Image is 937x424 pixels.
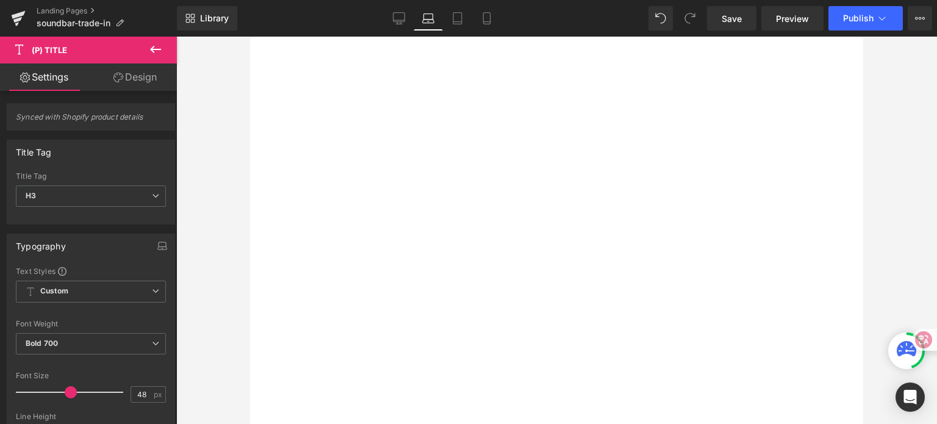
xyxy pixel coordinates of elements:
[722,12,742,25] span: Save
[648,6,673,31] button: Undo
[384,6,414,31] a: Desktop
[37,18,110,28] span: soundbar-trade-in
[40,286,68,296] b: Custom
[91,63,179,91] a: Design
[16,412,166,421] div: Line Height
[16,140,52,157] div: Title Tag
[200,13,229,24] span: Library
[472,6,501,31] a: Mobile
[443,6,472,31] a: Tablet
[843,13,874,23] span: Publish
[678,6,702,31] button: Redo
[26,191,36,200] b: H3
[177,6,237,31] a: New Library
[16,320,166,328] div: Font Weight
[37,6,177,16] a: Landing Pages
[908,6,932,31] button: More
[828,6,903,31] button: Publish
[16,112,166,130] span: Synced with Shopify product details
[16,372,166,380] div: Font Size
[776,12,809,25] span: Preview
[16,266,166,276] div: Text Styles
[16,234,66,251] div: Typography
[154,390,164,398] span: px
[16,172,166,181] div: Title Tag
[26,339,58,348] b: Bold 700
[896,383,925,412] div: Open Intercom Messenger
[414,6,443,31] a: Laptop
[761,6,824,31] a: Preview
[32,45,67,55] span: (P) Title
